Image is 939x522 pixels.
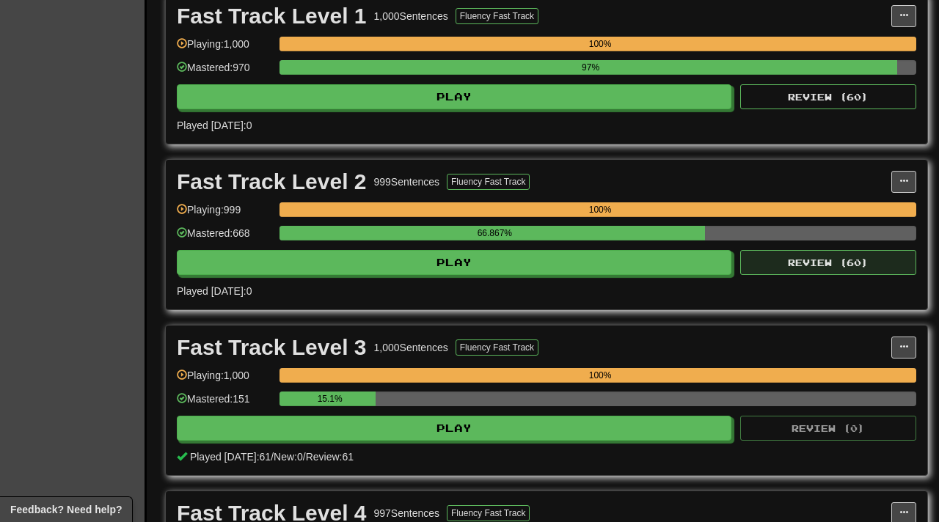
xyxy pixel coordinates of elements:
[303,451,306,463] span: /
[177,5,367,27] div: Fast Track Level 1
[190,451,271,463] span: Played [DATE]: 61
[177,285,252,297] span: Played [DATE]: 0
[284,202,916,217] div: 100%
[10,502,122,517] span: Open feedback widget
[177,250,731,275] button: Play
[284,37,916,51] div: 100%
[447,505,530,521] button: Fluency Fast Track
[177,416,731,441] button: Play
[740,250,916,275] button: Review (60)
[274,451,303,463] span: New: 0
[271,451,274,463] span: /
[177,202,272,227] div: Playing: 999
[374,9,448,23] div: 1,000 Sentences
[284,368,916,383] div: 100%
[740,84,916,109] button: Review (60)
[456,339,538,356] button: Fluency Fast Track
[177,171,367,193] div: Fast Track Level 2
[177,337,367,359] div: Fast Track Level 3
[284,391,376,406] div: 15.1%
[177,60,272,84] div: Mastered: 970
[177,391,272,416] div: Mastered: 151
[447,174,530,190] button: Fluency Fast Track
[306,451,354,463] span: Review: 61
[284,60,897,75] div: 97%
[740,416,916,441] button: Review (0)
[374,340,448,355] div: 1,000 Sentences
[177,84,731,109] button: Play
[284,226,705,240] div: 66.867%
[374,174,440,189] div: 999 Sentences
[177,368,272,392] div: Playing: 1,000
[177,37,272,61] div: Playing: 1,000
[456,8,538,24] button: Fluency Fast Track
[177,120,252,131] span: Played [DATE]: 0
[374,506,440,521] div: 997 Sentences
[177,226,272,250] div: Mastered: 668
